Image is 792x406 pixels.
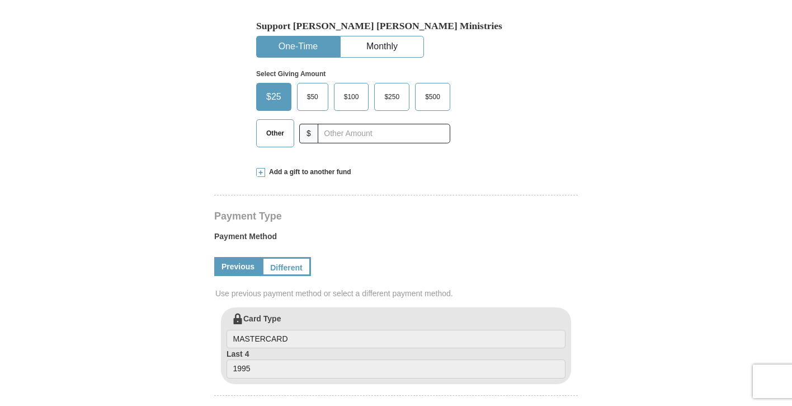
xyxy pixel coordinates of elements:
span: $25 [261,88,287,105]
input: Card Type [227,330,565,349]
label: Card Type [227,313,565,349]
input: Other Amount [318,124,450,143]
span: $50 [301,88,324,105]
label: Payment Method [214,231,578,248]
span: $100 [338,88,365,105]
span: Add a gift to another fund [265,167,351,177]
strong: Select Giving Amount [256,70,326,78]
a: Previous [214,257,262,276]
label: Last 4 [227,348,565,379]
h4: Payment Type [214,212,578,221]
span: $250 [379,88,405,105]
span: $500 [419,88,446,105]
a: Different [262,257,311,276]
span: $ [299,124,318,143]
span: Other [261,125,290,142]
button: Monthly [341,36,423,57]
input: Last 4 [227,360,565,379]
span: Use previous payment method or select a different payment method. [215,288,579,299]
h5: Support [PERSON_NAME] [PERSON_NAME] Ministries [256,20,536,32]
button: One-Time [257,36,340,57]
